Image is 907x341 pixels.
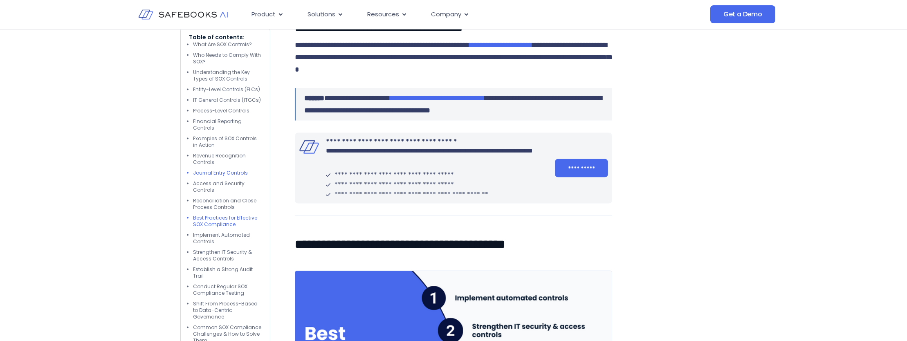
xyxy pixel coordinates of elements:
[193,107,262,114] li: Process-Level Controls
[193,52,262,65] li: Who Needs to Comply With SOX?
[193,180,262,193] li: Access and Security Controls
[193,283,262,296] li: Conduct Regular SOX Compliance Testing
[723,10,762,18] span: Get a Demo
[251,10,276,19] span: Product
[710,5,775,23] a: Get a Demo
[193,300,262,320] li: Shift From Process-Based to Data-Centric Governance
[193,118,262,131] li: Financial Reporting Controls
[193,41,262,47] li: What Are SOX Controls?
[193,231,262,245] li: Implement Automated Controls
[193,69,262,82] li: Understanding the Key Types of SOX Controls
[245,7,629,22] div: Menu Toggle
[193,135,262,148] li: Examples of SOX Controls in Action
[193,197,262,210] li: Reconciliation and Close Process Controls
[189,33,262,41] p: Table of contents:
[193,214,262,227] li: Best Practices for Effective SOX Compliance
[193,96,262,103] li: IT General Controls (ITGCs)
[193,152,262,165] li: Revenue Recognition Controls
[367,10,399,19] span: Resources
[308,10,335,19] span: Solutions
[193,266,262,279] li: Establish a Strong Audit Trail
[245,7,629,22] nav: Menu
[193,169,262,176] li: Journal Entry Controls
[193,86,262,92] li: Entity-Level Controls (ELCs)
[431,10,461,19] span: Company
[193,249,262,262] li: Strengthen IT Security & Access Controls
